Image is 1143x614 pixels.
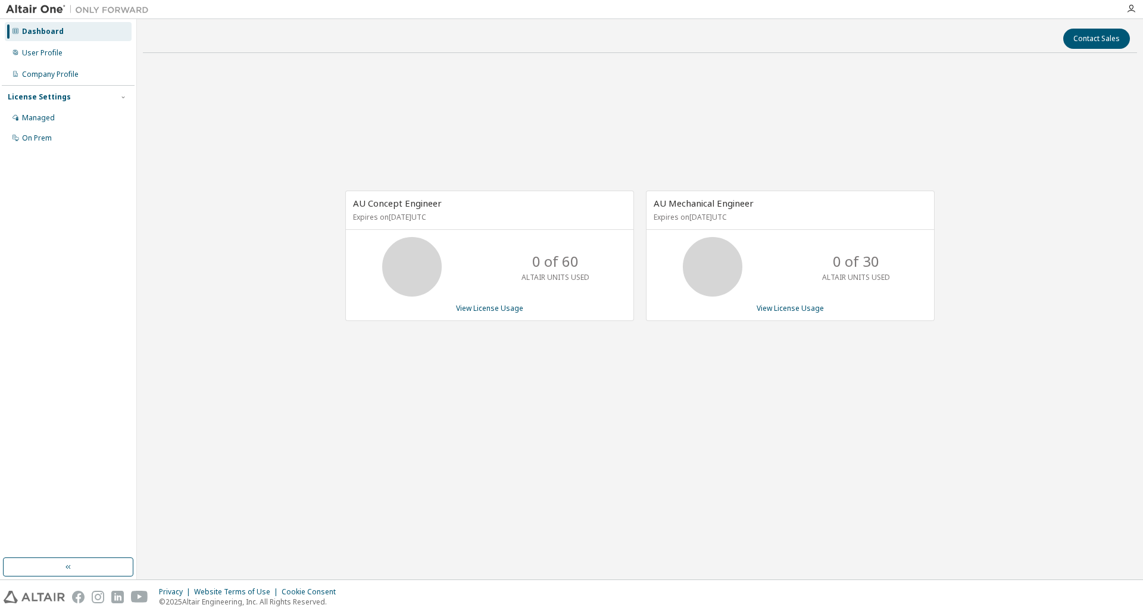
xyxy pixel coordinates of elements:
[654,212,924,222] p: Expires on [DATE] UTC
[22,48,63,58] div: User Profile
[92,591,104,603] img: instagram.svg
[532,251,579,272] p: 0 of 60
[353,212,623,222] p: Expires on [DATE] UTC
[22,133,52,143] div: On Prem
[159,587,194,597] div: Privacy
[131,591,148,603] img: youtube.svg
[72,591,85,603] img: facebook.svg
[1063,29,1130,49] button: Contact Sales
[6,4,155,15] img: Altair One
[111,591,124,603] img: linkedin.svg
[8,92,71,102] div: License Settings
[654,197,754,209] span: AU Mechanical Engineer
[282,587,343,597] div: Cookie Consent
[22,113,55,123] div: Managed
[159,597,343,607] p: © 2025 Altair Engineering, Inc. All Rights Reserved.
[194,587,282,597] div: Website Terms of Use
[456,303,523,313] a: View License Usage
[757,303,824,313] a: View License Usage
[4,591,65,603] img: altair_logo.svg
[22,70,79,79] div: Company Profile
[22,27,64,36] div: Dashboard
[521,272,589,282] p: ALTAIR UNITS USED
[822,272,890,282] p: ALTAIR UNITS USED
[353,197,442,209] span: AU Concept Engineer
[833,251,879,272] p: 0 of 30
